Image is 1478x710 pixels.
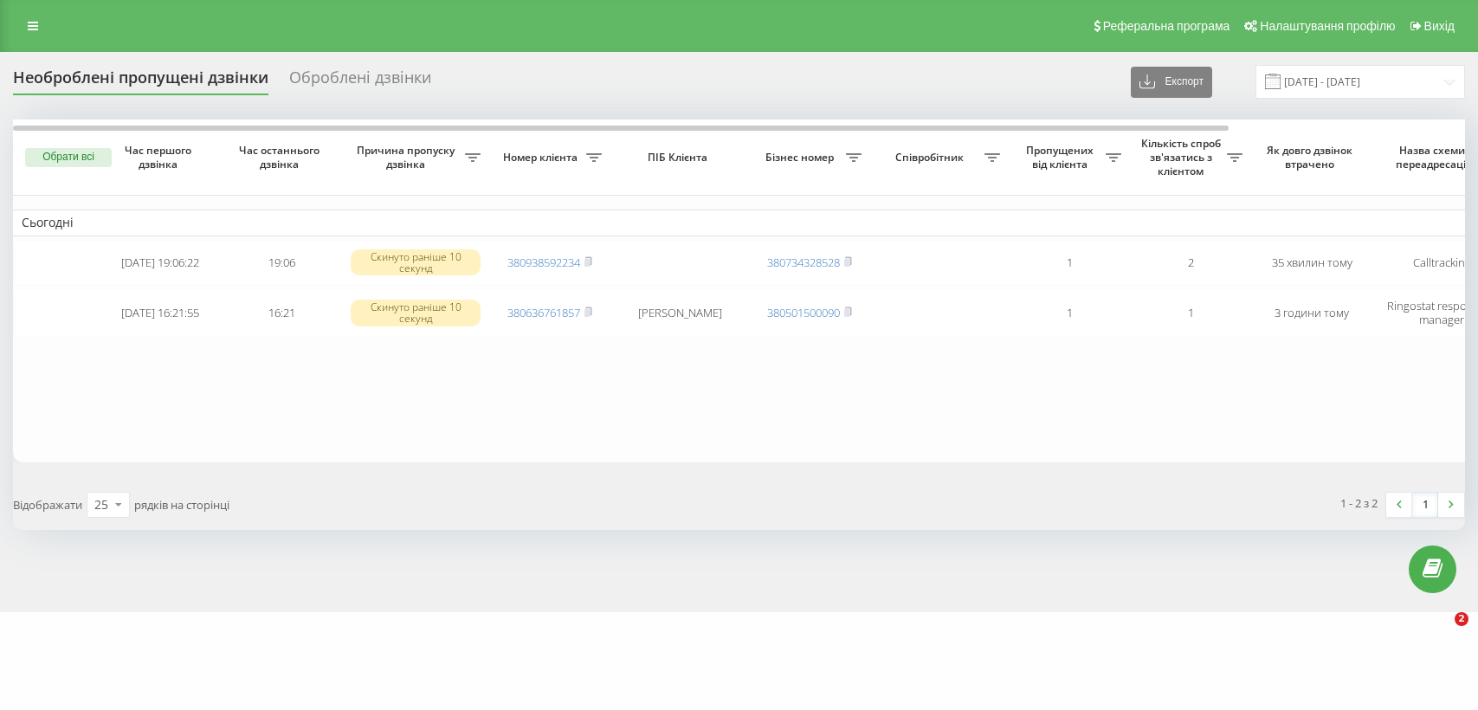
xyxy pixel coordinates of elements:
[1009,240,1130,286] td: 1
[507,305,580,320] a: 380636761857
[1265,144,1359,171] span: Як довго дзвінок втрачено
[1009,288,1130,337] td: 1
[1455,612,1468,626] span: 2
[94,496,108,513] div: 25
[221,288,342,337] td: 16:21
[1251,240,1372,286] td: 35 хвилин тому
[1130,240,1251,286] td: 2
[879,151,984,165] span: Співробітник
[767,255,840,270] a: 380734328528
[289,68,431,95] div: Оброблені дзвінки
[134,497,229,513] span: рядків на сторінці
[235,144,328,171] span: Час останнього дзвінка
[610,288,749,337] td: [PERSON_NAME]
[351,249,481,275] div: Скинуто раніше 10 секунд
[100,240,221,286] td: [DATE] 19:06:22
[13,68,268,95] div: Необроблені пропущені дзвінки
[1017,144,1106,171] span: Пропущених від клієнта
[507,255,580,270] a: 380938592234
[25,148,112,167] button: Обрати всі
[1130,288,1251,337] td: 1
[1131,67,1212,98] button: Експорт
[1419,612,1461,654] iframe: Intercom live chat
[1251,288,1372,337] td: 3 години тому
[113,144,207,171] span: Час першого дзвінка
[758,151,846,165] span: Бізнес номер
[1139,137,1227,177] span: Кількість спроб зв'язатись з клієнтом
[625,151,734,165] span: ПІБ Клієнта
[221,240,342,286] td: 19:06
[1260,19,1395,33] span: Налаштування профілю
[13,497,82,513] span: Відображати
[1412,493,1438,517] a: 1
[100,288,221,337] td: [DATE] 16:21:55
[498,151,586,165] span: Номер клієнта
[1424,19,1455,33] span: Вихід
[1340,494,1378,512] div: 1 - 2 з 2
[767,305,840,320] a: 380501500090
[351,144,465,171] span: Причина пропуску дзвінка
[351,300,481,326] div: Скинуто раніше 10 секунд
[1103,19,1230,33] span: Реферальна програма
